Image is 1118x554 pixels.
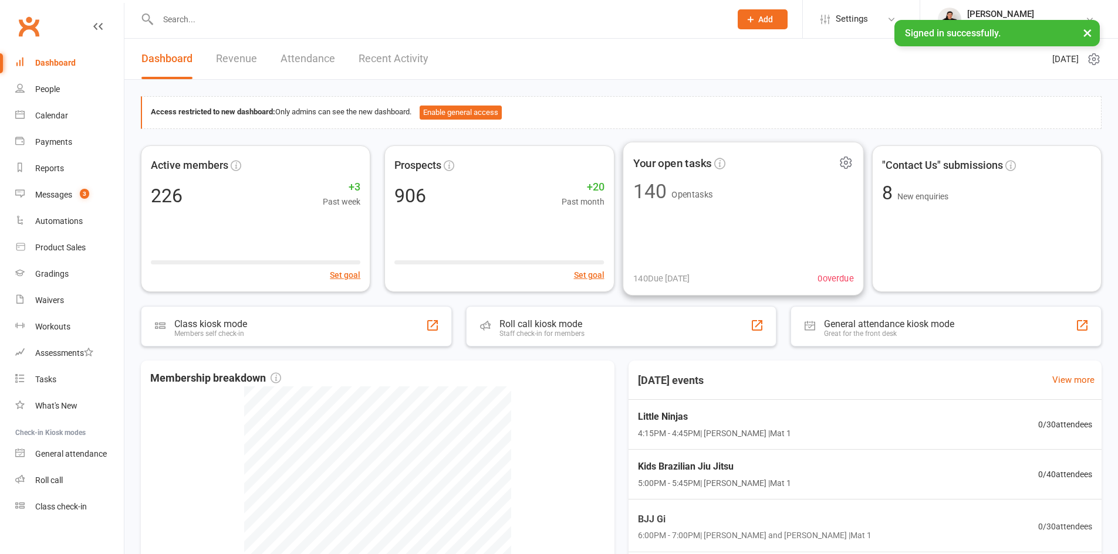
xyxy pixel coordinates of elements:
[35,216,83,226] div: Automations
[967,19,1085,30] div: Phoenix Training Centre PTY LTD
[671,189,712,199] span: Open tasks
[35,475,63,485] div: Roll call
[15,340,124,366] a: Assessments
[836,6,868,32] span: Settings
[638,529,872,542] span: 6:00PM - 7:00PM | [PERSON_NAME] and [PERSON_NAME] | Mat 1
[35,269,69,278] div: Gradings
[15,76,124,103] a: People
[35,348,93,358] div: Assessments
[1038,468,1092,481] span: 0 / 40 attendees
[1038,418,1092,431] span: 0 / 30 attendees
[758,15,773,24] span: Add
[1052,52,1079,66] span: [DATE]
[15,393,124,419] a: What's New
[35,84,60,94] div: People
[1038,521,1092,533] span: 0 / 30 attendees
[35,164,64,173] div: Reports
[574,268,604,281] button: Set goal
[323,195,360,208] span: Past week
[15,155,124,182] a: Reports
[35,243,86,252] div: Product Sales
[420,106,502,120] button: Enable general access
[15,50,124,76] a: Dashboard
[897,192,948,201] span: New enquiries
[1052,373,1095,387] a: View more
[499,329,585,338] div: Staff check-in for members
[905,28,1001,39] span: Signed in successfully.
[151,186,183,205] div: 226
[638,427,791,440] span: 4:15PM - 4:45PM | [PERSON_NAME] | Mat 1
[151,106,1092,120] div: Only admins can see the new dashboard.
[629,370,713,391] h3: [DATE] events
[15,129,124,155] a: Payments
[394,157,441,174] span: Prospects
[154,11,722,28] input: Search...
[738,9,788,29] button: Add
[394,186,426,205] div: 906
[80,189,89,199] span: 3
[1077,20,1098,45] button: ×
[15,314,124,340] a: Workouts
[633,182,667,202] div: 140
[35,190,72,199] div: Messages
[562,179,604,196] span: +20
[174,318,247,329] div: Class kiosk mode
[15,287,124,314] a: Waivers
[638,512,872,527] span: BJJ Gi
[323,179,360,196] span: +3
[35,111,68,120] div: Calendar
[562,195,604,208] span: Past month
[330,268,360,281] button: Set goal
[15,441,124,467] a: General attendance kiosk mode
[638,477,791,490] span: 5:00PM - 5:45PM | [PERSON_NAME] | Mat 1
[15,208,124,234] a: Automations
[35,137,72,147] div: Payments
[818,271,853,285] span: 0 overdue
[824,318,954,329] div: General attendance kiosk mode
[824,329,954,338] div: Great for the front desk
[15,103,124,129] a: Calendar
[499,318,585,329] div: Roll call kiosk mode
[15,182,124,208] a: Messages 3
[882,182,897,204] span: 8
[633,154,711,172] span: Your open tasks
[15,494,124,520] a: Class kiosk mode
[151,107,275,116] strong: Access restricted to new dashboard:
[15,366,124,393] a: Tasks
[151,157,228,174] span: Active members
[35,401,77,410] div: What's New
[15,234,124,261] a: Product Sales
[938,8,961,31] img: thumb_image1630818763.png
[35,375,56,384] div: Tasks
[967,9,1085,19] div: [PERSON_NAME]
[35,58,76,67] div: Dashboard
[638,409,791,424] span: Little Ninjas
[14,12,43,41] a: Clubworx
[882,157,1003,174] span: "Contact Us" submissions
[35,322,70,331] div: Workouts
[141,39,192,79] a: Dashboard
[216,39,257,79] a: Revenue
[174,329,247,338] div: Members self check-in
[633,271,690,285] span: 140 Due [DATE]
[359,39,428,79] a: Recent Activity
[15,261,124,287] a: Gradings
[15,467,124,494] a: Roll call
[150,370,281,387] span: Membership breakdown
[35,295,64,305] div: Waivers
[35,502,87,511] div: Class check-in
[281,39,335,79] a: Attendance
[35,449,107,458] div: General attendance
[638,459,791,474] span: Kids Brazilian Jiu Jitsu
